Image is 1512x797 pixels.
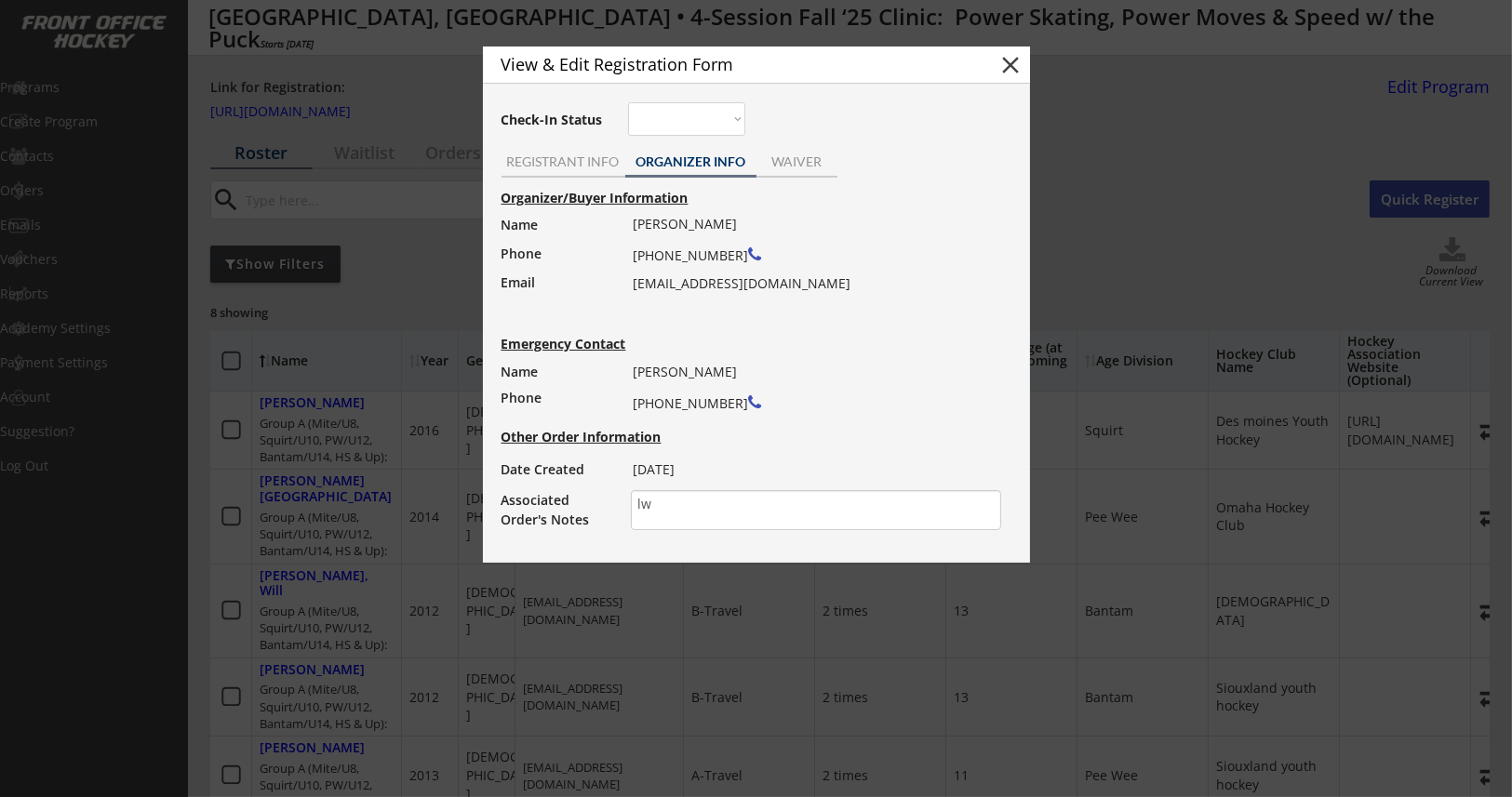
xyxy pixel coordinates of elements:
[501,211,613,325] div: Name Phone Email
[633,359,989,418] div: [PERSON_NAME] [PHONE_NUMBER]
[625,155,756,168] div: ORGANIZER INFO
[633,211,989,297] div: [PERSON_NAME] [PHONE_NUMBER] [EMAIL_ADDRESS][DOMAIN_NAME]
[501,431,1020,444] div: Other Order Information
[502,56,965,73] div: View & Edit Registration Form
[997,51,1025,79] button: close
[502,155,625,168] div: REGISTRANT INFO
[633,457,989,483] div: [DATE]
[501,192,1020,205] div: Organizer/Buyer Information
[501,457,613,483] div: Date Created
[501,359,613,411] div: Name Phone
[502,113,607,126] div: Check-In Status
[501,338,643,351] div: Emergency Contact
[501,490,613,529] div: Associated Order's Notes
[756,155,837,168] div: WAIVER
